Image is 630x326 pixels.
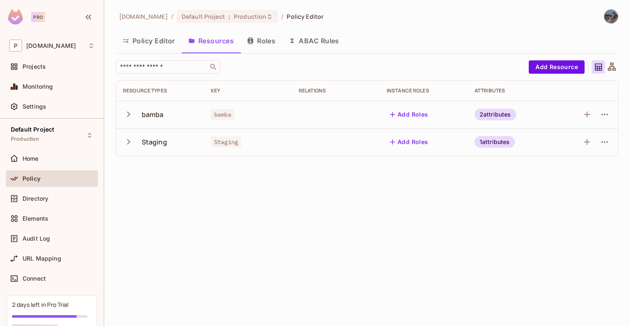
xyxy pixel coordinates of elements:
button: Add Roles [387,108,432,121]
div: Resource Types [123,87,197,94]
span: Default Project [11,126,54,133]
span: Home [22,155,39,162]
button: Policy Editor [116,30,182,51]
span: URL Mapping [22,255,61,262]
span: Audit Log [22,235,50,242]
span: : [228,13,231,20]
span: Policy [22,175,40,182]
span: Default Project [182,12,225,20]
span: Workspace: permit.io [26,42,76,49]
span: the active workspace [119,12,168,20]
span: Connect [22,275,46,282]
span: bamba [211,109,235,120]
div: Key [211,87,285,94]
span: Staging [211,137,241,147]
div: Attributes [475,87,549,94]
span: P [9,40,22,52]
div: 2 days left in Pro Trial [12,301,68,309]
li: / [171,12,173,20]
span: Production [234,12,266,20]
div: Pro [31,12,45,22]
button: Roles [240,30,282,51]
div: 1 attributes [475,136,515,148]
div: Relations [299,87,373,94]
div: bamba [142,110,164,119]
img: SReyMgAAAABJRU5ErkJggg== [8,9,23,25]
div: 2 attributes [475,109,516,120]
div: Staging [142,137,167,147]
span: Directory [22,195,48,202]
button: Resources [182,30,240,51]
div: Instance roles [387,87,461,94]
span: Production [11,136,40,142]
img: Alon Boshi [604,10,618,23]
span: Projects [22,63,46,70]
button: Add Resource [529,60,585,74]
span: Monitoring [22,83,53,90]
li: / [281,12,283,20]
button: Add Roles [387,135,432,149]
button: ABAC Rules [282,30,346,51]
span: Elements [22,215,48,222]
span: Settings [22,103,46,110]
span: Policy Editor [287,12,323,20]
